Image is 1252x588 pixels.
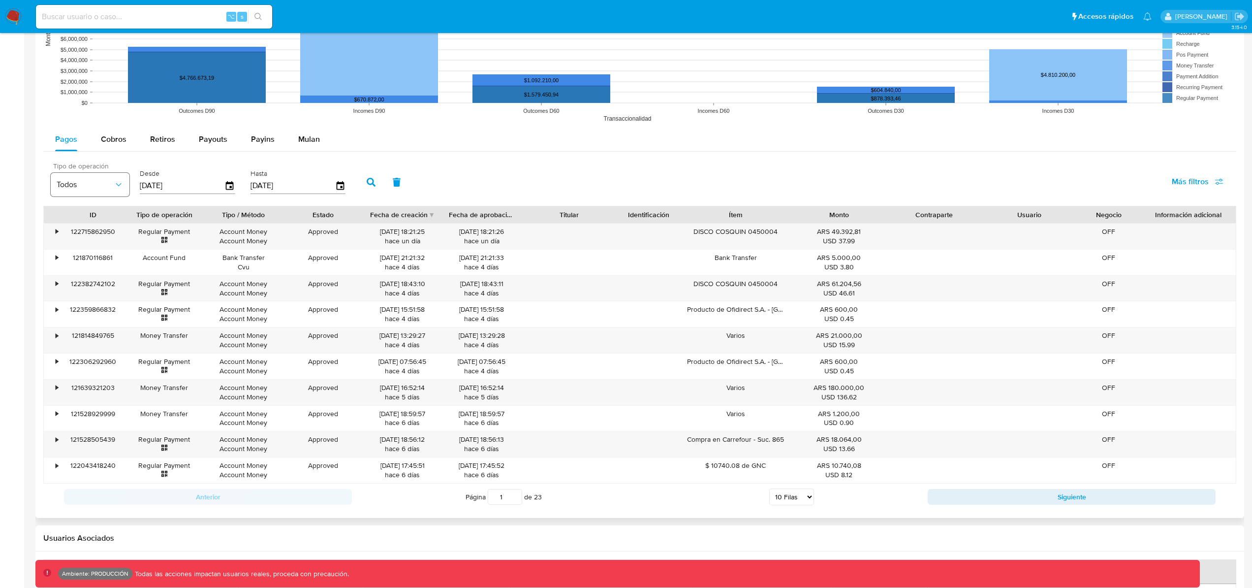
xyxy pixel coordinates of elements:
[227,12,235,21] span: ⌥
[43,533,1236,543] h2: Usuarios Asociados
[132,569,349,579] p: Todas las acciones impactan usuarios reales, proceda con precaución.
[248,10,268,24] button: search-icon
[1234,11,1245,22] a: Salir
[1231,23,1247,31] span: 3.154.0
[1143,12,1152,21] a: Notificaciones
[36,10,272,23] input: Buscar usuario o caso...
[1078,11,1133,22] span: Accesos rápidos
[62,572,128,576] p: Ambiente: PRODUCCIÓN
[1175,12,1231,21] p: fernando.bolognino@mercadolibre.com
[241,12,244,21] span: s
